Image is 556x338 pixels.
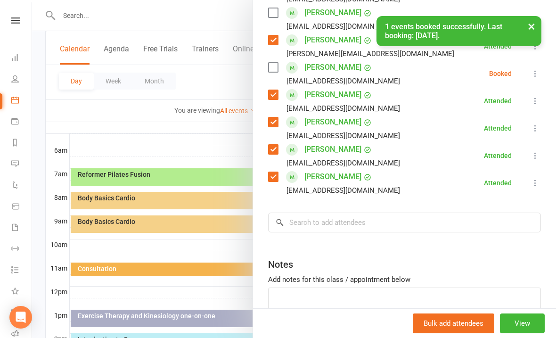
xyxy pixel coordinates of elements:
div: Attended [484,43,512,49]
a: People [11,69,33,91]
button: View [500,313,545,333]
div: [PERSON_NAME][EMAIL_ADDRESS][DOMAIN_NAME] [286,48,454,60]
div: [EMAIL_ADDRESS][DOMAIN_NAME] [286,75,400,87]
a: [PERSON_NAME] [304,5,361,20]
div: Attended [484,98,512,104]
a: [PERSON_NAME] [304,60,361,75]
a: [PERSON_NAME] [304,115,361,130]
div: Booked [489,70,512,77]
button: × [523,16,540,36]
div: 1 events booked successfully. Last booking: [DATE]. [376,16,541,46]
a: [PERSON_NAME] [304,169,361,184]
div: [EMAIL_ADDRESS][DOMAIN_NAME] [286,102,400,115]
a: Reports [11,133,33,154]
a: What's New [11,281,33,303]
a: Calendar [11,91,33,112]
div: Open Intercom Messenger [9,306,32,329]
div: [EMAIL_ADDRESS][DOMAIN_NAME] [286,184,400,197]
div: Attended [484,125,512,132]
div: Attended [484,152,512,159]
a: [PERSON_NAME] [304,142,361,157]
div: [EMAIL_ADDRESS][DOMAIN_NAME] [286,157,400,169]
input: Search to add attendees [268,213,541,232]
div: Attended [484,180,512,186]
a: General attendance kiosk mode [11,303,33,324]
button: Bulk add attendees [413,313,494,333]
div: Notes [268,258,293,271]
a: Dashboard [11,48,33,69]
div: [EMAIL_ADDRESS][DOMAIN_NAME] [286,130,400,142]
a: [PERSON_NAME] [304,87,361,102]
div: Add notes for this class / appointment below [268,274,541,285]
a: Payments [11,112,33,133]
a: Product Sales [11,197,33,218]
